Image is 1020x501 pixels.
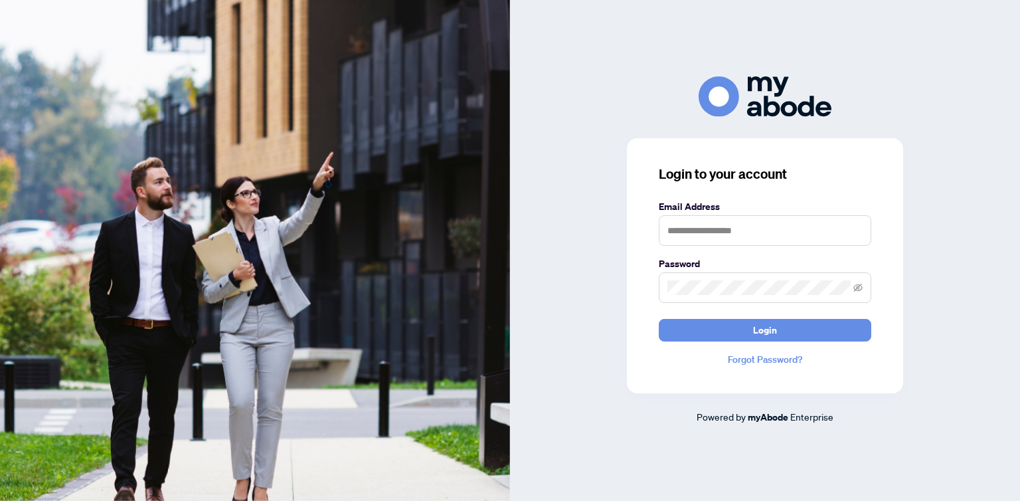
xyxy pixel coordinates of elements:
a: myAbode [748,410,788,425]
a: Forgot Password? [659,352,871,367]
span: Enterprise [790,411,833,423]
label: Email Address [659,199,871,214]
span: eye-invisible [853,283,863,292]
span: Login [753,320,777,341]
h3: Login to your account [659,165,871,183]
img: ma-logo [699,76,831,117]
span: Powered by [697,411,746,423]
button: Login [659,319,871,342]
label: Password [659,256,871,271]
